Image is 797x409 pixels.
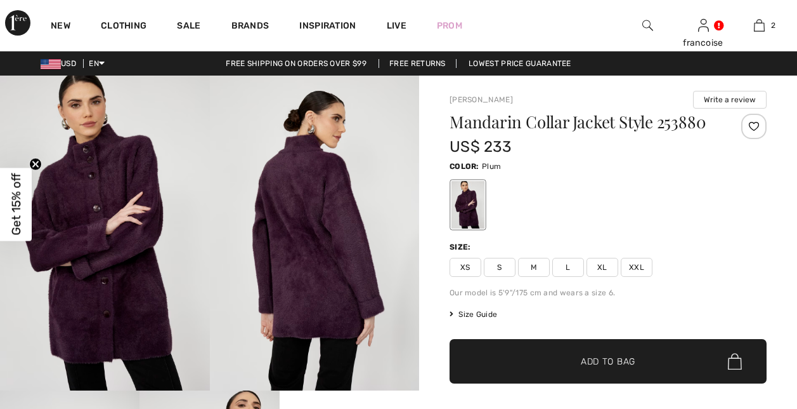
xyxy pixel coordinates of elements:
a: 2 [732,18,786,33]
span: EN [89,59,105,68]
span: Get 15% off [9,173,23,236]
div: Size: [450,241,474,253]
h1: Mandarin Collar Jacket Style 253880 [450,114,714,130]
span: Size Guide [450,309,497,320]
span: L [552,258,584,277]
a: Brands [231,20,269,34]
a: [PERSON_NAME] [450,95,513,104]
img: US Dollar [41,59,61,69]
div: Plum [451,181,484,229]
a: Free Returns [379,59,457,68]
span: XXL [621,258,652,277]
span: Color: [450,162,479,171]
span: S [484,258,515,277]
span: Inspiration [299,20,356,34]
iframe: Opens a widget where you can chat to one of our agents [716,314,784,345]
div: Our model is 5'9"/175 cm and wears a size 6. [450,287,767,298]
img: Bag.svg [728,353,742,370]
button: Close teaser [29,158,42,171]
span: 2 [771,20,775,31]
img: My Bag [754,18,765,33]
span: Add to Bag [581,355,635,368]
img: Mandarin Collar Jacket Style 253880. 2 [210,76,420,391]
button: Write a review [693,91,767,109]
a: Lowest Price Guarantee [458,59,581,68]
a: Free shipping on orders over $99 [216,59,377,68]
img: 1ère Avenue [5,10,30,36]
span: M [518,258,550,277]
img: search the website [642,18,653,33]
a: Live [387,19,406,32]
a: New [51,20,70,34]
a: Clothing [101,20,146,34]
div: francoise [676,36,730,50]
span: XS [450,258,481,277]
span: XL [586,258,618,277]
img: My Info [698,18,709,33]
span: US$ 233 [450,138,511,156]
span: Plum [482,162,501,171]
a: Sale [177,20,200,34]
button: Add to Bag [450,339,767,384]
a: Prom [437,19,462,32]
span: USD [41,59,81,68]
a: Sign In [698,19,709,31]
